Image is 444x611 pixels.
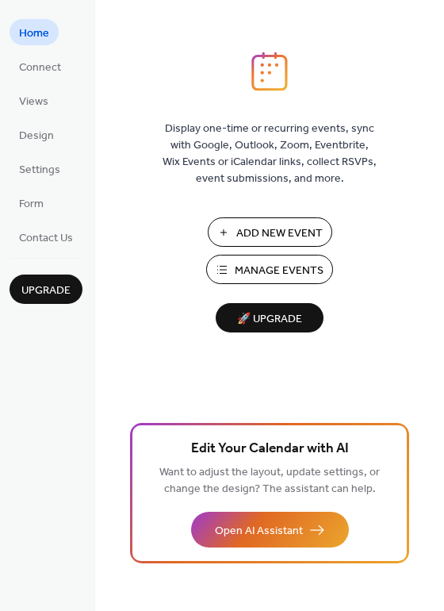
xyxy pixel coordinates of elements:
[10,121,63,148] a: Design
[216,303,323,332] button: 🚀 Upgrade
[10,275,82,304] button: Upgrade
[19,94,48,110] span: Views
[208,217,332,247] button: Add New Event
[19,196,44,213] span: Form
[19,230,73,247] span: Contact Us
[251,52,288,91] img: logo_icon.svg
[10,19,59,45] a: Home
[19,60,61,76] span: Connect
[19,162,60,179] span: Settings
[10,224,82,250] a: Contact Us
[206,255,333,284] button: Manage Events
[215,523,303,540] span: Open AI Assistant
[225,309,314,330] span: 🚀 Upgrade
[21,282,71,299] span: Upgrade
[10,156,70,182] a: Settings
[19,25,49,42] span: Home
[235,263,323,279] span: Manage Events
[191,512,349,548] button: Open AI Assistant
[236,225,323,242] span: Add New Event
[10,53,71,79] a: Connect
[10,190,53,216] a: Form
[191,438,349,460] span: Edit Your Calendar with AI
[10,87,58,113] a: Views
[19,128,54,144] span: Design
[163,121,377,187] span: Display one-time or recurring events, sync with Google, Outlook, Zoom, Eventbrite, Wix Events or ...
[159,462,380,500] span: Want to adjust the layout, update settings, or change the design? The assistant can help.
